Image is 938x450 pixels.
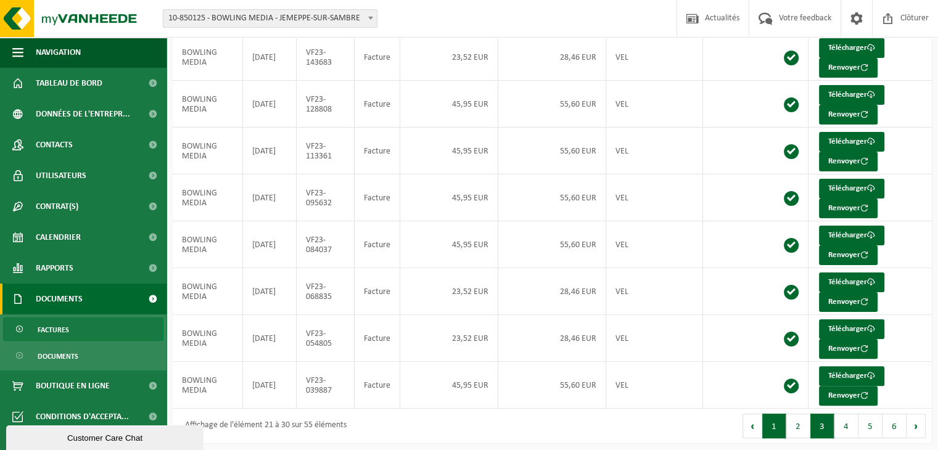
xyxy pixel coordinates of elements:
button: Renvoyer [819,152,878,171]
td: 55,60 EUR [498,174,606,221]
td: 55,60 EUR [498,128,606,174]
td: VF23-113361 [297,128,355,174]
button: Renvoyer [819,198,878,218]
td: [DATE] [243,81,297,128]
span: Conditions d'accepta... [36,401,129,432]
td: [DATE] [243,128,297,174]
td: [DATE] [243,268,297,315]
button: Renvoyer [819,105,878,125]
td: VEL [606,221,703,268]
td: Facture [355,221,400,268]
td: Facture [355,34,400,81]
td: [DATE] [243,221,297,268]
a: Télécharger [819,272,884,292]
a: Documents [3,344,163,367]
td: 55,60 EUR [498,81,606,128]
td: 45,95 EUR [400,362,498,409]
td: [DATE] [243,315,297,362]
button: 5 [858,414,882,438]
button: Renvoyer [819,292,878,312]
td: Facture [355,174,400,221]
td: 55,60 EUR [498,362,606,409]
a: Télécharger [819,226,884,245]
a: Télécharger [819,38,884,58]
button: Renvoyer [819,386,878,406]
td: VEL [606,81,703,128]
span: Factures [38,318,69,342]
td: 45,95 EUR [400,128,498,174]
a: Factures [3,317,163,341]
span: Documents [36,284,83,314]
td: Facture [355,128,400,174]
a: Télécharger [819,319,884,339]
a: Télécharger [819,132,884,152]
td: BOWLING MEDIA [173,268,243,315]
span: Navigation [36,37,81,68]
a: Télécharger [819,366,884,386]
a: Télécharger [819,179,884,198]
td: VEL [606,268,703,315]
button: Next [907,414,926,438]
td: Facture [355,81,400,128]
td: VEL [606,315,703,362]
td: VF23-068835 [297,268,355,315]
td: VF23-143683 [297,34,355,81]
button: 3 [810,414,834,438]
span: Contacts [36,129,73,160]
td: BOWLING MEDIA [173,81,243,128]
div: Affichage de l'élément 21 à 30 sur 55 éléments [179,415,347,437]
span: Documents [38,345,78,368]
td: VEL [606,34,703,81]
td: 23,52 EUR [400,315,498,362]
td: VF23-039887 [297,362,355,409]
td: BOWLING MEDIA [173,221,243,268]
td: [DATE] [243,362,297,409]
td: BOWLING MEDIA [173,34,243,81]
td: BOWLING MEDIA [173,315,243,362]
td: Facture [355,268,400,315]
td: 55,60 EUR [498,221,606,268]
button: 1 [762,414,786,438]
td: 23,52 EUR [400,34,498,81]
button: 4 [834,414,858,438]
td: 23,52 EUR [400,268,498,315]
td: BOWLING MEDIA [173,128,243,174]
button: Previous [743,414,762,438]
td: 45,95 EUR [400,81,498,128]
td: 28,46 EUR [498,268,606,315]
td: 28,46 EUR [498,315,606,362]
td: 28,46 EUR [498,34,606,81]
span: 10-850125 - BOWLING MEDIA - JEMEPPE-SUR-SAMBRE [163,10,377,27]
td: Facture [355,315,400,362]
span: Calendrier [36,222,81,253]
button: 6 [882,414,907,438]
span: Boutique en ligne [36,370,110,401]
button: Renvoyer [819,245,878,265]
span: Contrat(s) [36,191,78,222]
button: Renvoyer [819,339,878,359]
td: BOWLING MEDIA [173,362,243,409]
td: 45,95 EUR [400,174,498,221]
span: Rapports [36,253,73,284]
button: Renvoyer [819,58,878,78]
span: Tableau de bord [36,68,102,99]
span: Données de l'entrepr... [36,99,130,129]
td: Facture [355,362,400,409]
td: VEL [606,174,703,221]
span: Utilisateurs [36,160,86,191]
td: VF23-084037 [297,221,355,268]
iframe: chat widget [6,423,206,450]
td: VEL [606,362,703,409]
span: 10-850125 - BOWLING MEDIA - JEMEPPE-SUR-SAMBRE [163,9,377,28]
td: [DATE] [243,34,297,81]
a: Télécharger [819,85,884,105]
td: [DATE] [243,174,297,221]
button: 2 [786,414,810,438]
td: VF23-128808 [297,81,355,128]
td: VEL [606,128,703,174]
td: BOWLING MEDIA [173,174,243,221]
td: VF23-095632 [297,174,355,221]
td: 45,95 EUR [400,221,498,268]
td: VF23-054805 [297,315,355,362]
